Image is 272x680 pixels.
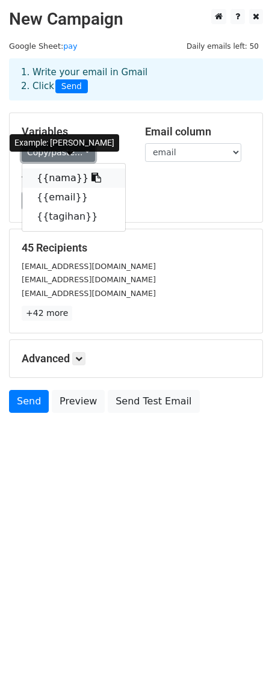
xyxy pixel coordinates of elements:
[108,390,199,413] a: Send Test Email
[22,289,156,298] small: [EMAIL_ADDRESS][DOMAIN_NAME]
[55,79,88,94] span: Send
[22,352,250,365] h5: Advanced
[212,622,272,680] iframe: Chat Widget
[182,42,263,51] a: Daily emails left: 50
[9,390,49,413] a: Send
[10,134,119,152] div: Example: [PERSON_NAME]
[22,275,156,284] small: [EMAIL_ADDRESS][DOMAIN_NAME]
[9,9,263,29] h2: New Campaign
[22,125,127,138] h5: Variables
[22,207,125,226] a: {{tagihan}}
[145,125,250,138] h5: Email column
[22,241,250,255] h5: 45 Recipients
[52,390,105,413] a: Preview
[22,188,125,207] a: {{email}}
[22,306,72,321] a: +42 more
[182,40,263,53] span: Daily emails left: 50
[9,42,78,51] small: Google Sheet:
[22,168,125,188] a: {{nama}}
[12,66,260,93] div: 1. Write your email in Gmail 2. Click
[63,42,77,51] a: pay
[22,262,156,271] small: [EMAIL_ADDRESS][DOMAIN_NAME]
